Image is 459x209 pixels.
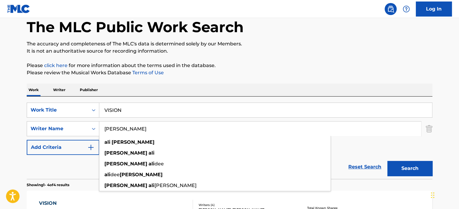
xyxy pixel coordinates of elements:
p: Publisher [78,84,100,96]
p: The accuracy and completeness of The MLC's data is determined solely by our Members. [27,40,432,48]
strong: [PERSON_NAME] [112,139,154,145]
strong: [PERSON_NAME] [104,150,147,156]
a: Terms of Use [131,70,164,75]
img: 9d2ae6d4665cec9f34b9.svg [87,144,94,151]
strong: ali [104,172,110,177]
form: Search Form [27,103,432,179]
a: Reset Search [345,160,384,174]
strong: ali [148,161,154,167]
strong: ali [148,183,154,188]
p: Writer [51,84,67,96]
h1: The MLC Public Work Search [27,18,244,36]
div: Writers ( 4 ) [199,203,289,207]
p: Work [27,84,40,96]
div: VISION [39,200,95,207]
div: Work Title [31,106,85,114]
img: MLC Logo [7,5,30,13]
div: Writer Name [31,125,85,132]
a: Log In [416,2,452,17]
img: help [403,5,410,13]
div: Drag [431,186,434,204]
p: Please for more information about the terms used in the database. [27,62,432,69]
span: dee [154,161,164,167]
strong: [PERSON_NAME] [104,161,147,167]
strong: ali [148,150,154,156]
iframe: Chat Widget [429,180,459,209]
span: dee [110,172,120,177]
span: [PERSON_NAME] [154,183,196,188]
strong: [PERSON_NAME] [104,183,147,188]
strong: [PERSON_NAME] [120,172,163,177]
button: Search [387,161,432,176]
div: Help [400,3,412,15]
p: Showing 1 - 4 of 4 results [27,182,69,188]
a: Public Search [385,3,397,15]
a: click here [44,63,67,68]
img: Delete Criterion [426,121,432,136]
strong: ali [104,139,110,145]
img: search [387,5,394,13]
p: Please review the Musical Works Database [27,69,432,76]
p: It is not an authoritative source for recording information. [27,48,432,55]
button: Add Criteria [27,140,99,155]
